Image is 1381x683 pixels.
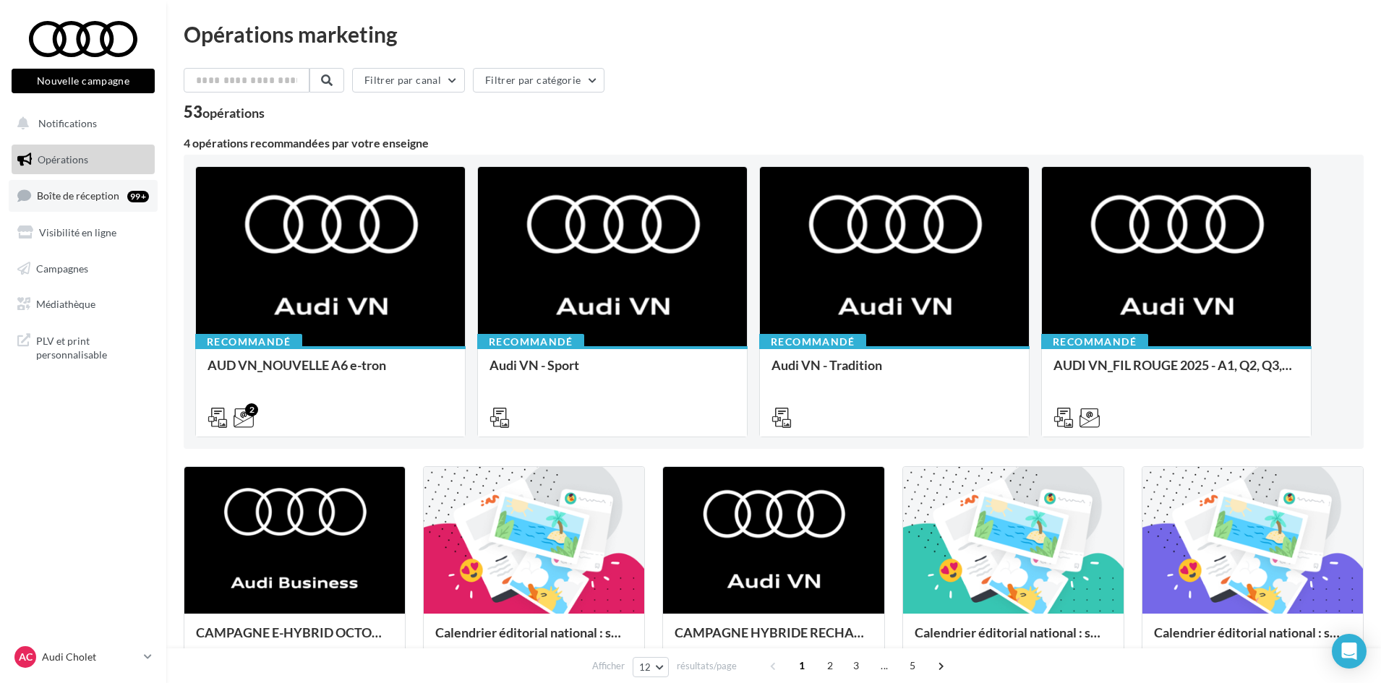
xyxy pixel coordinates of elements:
div: CAMPAGNE E-HYBRID OCTOBRE B2B [196,625,393,654]
span: Campagnes [36,262,88,274]
span: Afficher [592,659,625,673]
span: 1 [790,654,813,677]
div: opérations [202,106,265,119]
div: 99+ [127,191,149,202]
button: Filtrer par catégorie [473,68,604,93]
span: Notifications [38,117,97,129]
div: Calendrier éditorial national : semaine du 22.09 au 28.09 [435,625,633,654]
p: Audi Cholet [42,650,138,664]
span: ... [873,654,896,677]
div: Recommandé [477,334,584,350]
button: Notifications [9,108,152,139]
div: Audi VN - Tradition [771,358,1017,387]
button: Filtrer par canal [352,68,465,93]
div: AUD VN_NOUVELLE A6 e-tron [208,358,453,387]
button: Nouvelle campagne [12,69,155,93]
span: Boîte de réception [37,189,119,202]
span: 3 [845,654,868,677]
div: Audi VN - Sport [489,358,735,387]
span: AC [19,650,33,664]
a: PLV et print personnalisable [9,325,158,368]
span: résultats/page [677,659,737,673]
a: AC Audi Cholet [12,643,155,671]
div: 4 opérations recommandées par votre enseigne [184,137,1364,149]
div: 2 [245,403,258,416]
div: Recommandé [759,334,866,350]
span: 5 [901,654,924,677]
a: Campagnes [9,254,158,284]
button: 12 [633,657,670,677]
span: 12 [639,661,651,673]
a: Opérations [9,145,158,175]
span: PLV et print personnalisable [36,331,149,362]
span: 2 [818,654,842,677]
div: CAMPAGNE HYBRIDE RECHARGEABLE [675,625,872,654]
a: Boîte de réception99+ [9,180,158,211]
div: Opérations marketing [184,23,1364,45]
span: Médiathèque [36,298,95,310]
div: Calendrier éditorial national : semaine du 15.09 au 21.09 [915,625,1112,654]
a: Visibilité en ligne [9,218,158,248]
div: Open Intercom Messenger [1332,634,1367,669]
span: Opérations [38,153,88,166]
div: Calendrier éditorial national : semaine du 08.09 au 14.09 [1154,625,1351,654]
div: Recommandé [1041,334,1148,350]
div: AUDI VN_FIL ROUGE 2025 - A1, Q2, Q3, Q5 et Q4 e-tron [1053,358,1299,387]
span: Visibilité en ligne [39,226,116,239]
div: 53 [184,104,265,120]
div: Recommandé [195,334,302,350]
a: Médiathèque [9,289,158,319]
